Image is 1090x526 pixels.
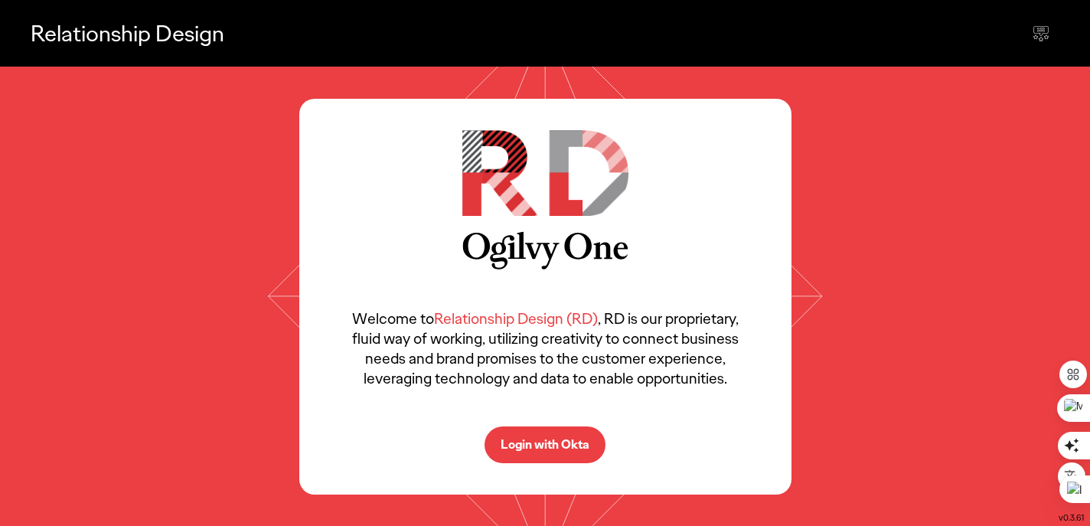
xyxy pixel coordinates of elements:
p: Login with Okta [501,439,589,451]
p: Relationship Design [31,18,224,49]
p: Welcome to , RD is our proprietary, fluid way of working, utilizing creativity to connect busines... [345,309,746,388]
img: RD Logo [462,130,628,216]
span: Relationship Design (RD) [434,309,598,328]
button: Login with Okta [485,426,605,463]
div: Send feedback [1023,15,1059,52]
